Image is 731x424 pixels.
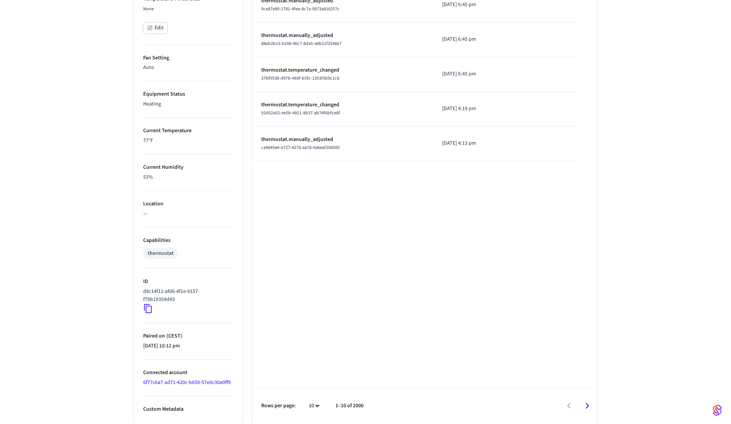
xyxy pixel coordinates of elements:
span: 88eb2b13-b208-46c7-8da5-a6b21f2548e7 [261,40,342,47]
button: Edit [143,22,168,34]
span: None [143,6,154,12]
p: thermostat.temperature_changed [261,66,424,74]
p: thermostat.temperature_changed [261,101,424,109]
p: Location [143,200,234,208]
div: thermostat [148,250,174,258]
p: Current Temperature [143,127,234,135]
span: ( CEST ) [165,332,182,340]
p: 1–10 of 2000 [335,402,364,410]
p: d8c14f12-afd6-4f1e-8157-f79b19354d43 [143,288,231,304]
p: 77 °F [143,137,234,145]
div: 10 [305,400,323,411]
span: ca9845e6-e727-4278-aa78-0a6eef208500 [261,144,340,151]
p: [DATE] 10:12 pm [143,342,234,350]
p: Equipment Status [143,90,234,98]
span: 37bf0538-d97b-469f-b5fc-1303f5b9c1cb [261,75,340,82]
span: 0ce87e80-1781-4fee-8c7a-0873a816257c [261,6,340,12]
p: Fan Setting [143,54,234,62]
p: Rows per page: [261,402,296,410]
p: 53% [143,173,234,181]
p: Custom Metadata [143,405,234,413]
p: [DATE] 6:45 pm [442,35,503,43]
img: SeamLogoGradient.69752ec5.svg [713,404,722,416]
button: Go to next page [578,397,596,415]
p: [DATE] 4:13 pm [442,139,503,147]
p: Paired on [143,332,234,340]
p: thermostat.manually_adjusted [261,136,424,144]
p: thermostat.manually_adjusted [261,32,424,40]
p: ID [143,278,234,286]
p: [DATE] 6:45 pm [442,70,503,78]
span: 92d52a02-ee5b-4811-8b37-ab74f6bfce8f [261,110,340,116]
p: [DATE] 6:45 pm [442,1,503,9]
p: [DATE] 4:19 pm [442,105,503,113]
p: — [143,210,234,218]
p: Auto [143,64,234,72]
p: Heating [143,100,234,108]
a: 6f77c6a7-ad71-420c-b658-57e0c30a9ff9 [143,379,231,386]
p: Connected account [143,369,234,377]
p: Current Humidity [143,163,234,171]
p: Capabilities [143,237,234,245]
